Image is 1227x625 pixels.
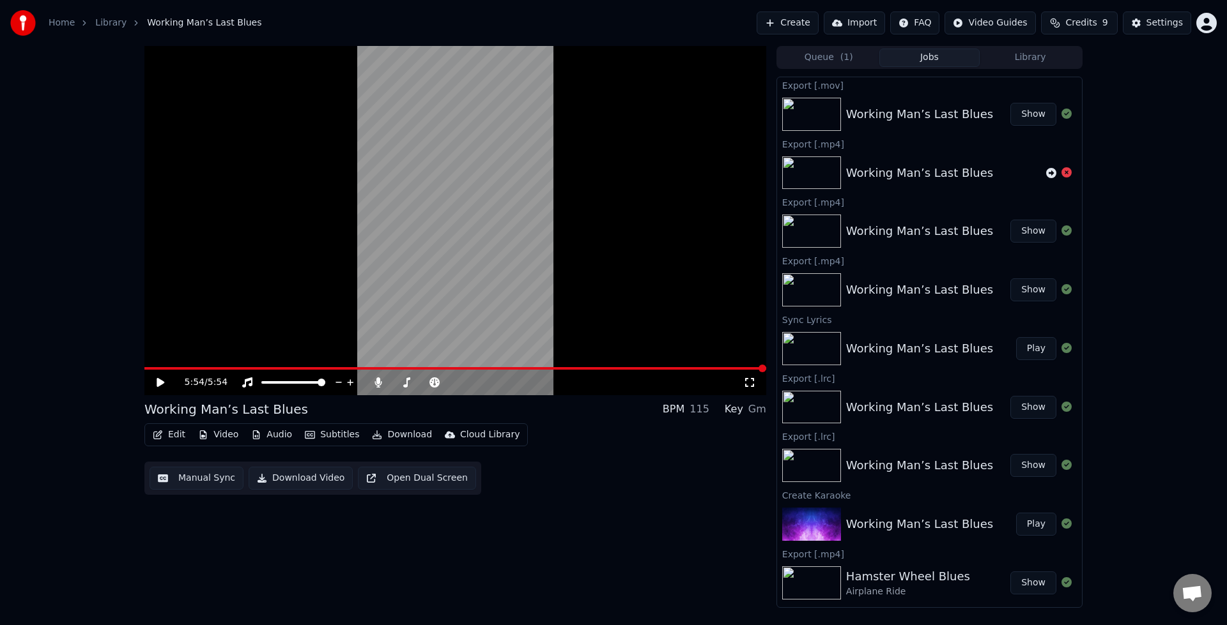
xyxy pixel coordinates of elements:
button: Play [1016,337,1056,360]
button: Show [1010,220,1056,243]
div: Working Man’s Last Blues [846,340,993,358]
span: 9 [1102,17,1108,29]
button: Jobs [879,49,980,67]
div: Open chat [1173,574,1212,612]
button: Audio [246,426,297,444]
button: Play [1016,513,1056,536]
div: / [185,376,215,389]
div: BPM [663,402,684,417]
span: 5:54 [208,376,228,389]
span: ( 1 ) [840,51,853,64]
div: Export [.mp4] [777,194,1082,209]
button: Video Guides [945,11,1035,34]
a: Library [95,17,127,29]
div: Hamster Wheel Blues [846,568,970,585]
button: Show [1010,396,1056,419]
div: Export [.mp4] [777,253,1082,268]
button: Download Video [249,467,353,490]
div: Sync Lyrics [777,312,1082,327]
div: Create Karaoke [777,487,1082,502]
button: Download [367,426,437,444]
button: Create [757,11,819,34]
button: FAQ [890,11,939,34]
button: Open Dual Screen [358,467,476,490]
div: Working Man’s Last Blues [846,456,993,474]
div: Working Man’s Last Blues [846,164,993,182]
button: Show [1010,571,1056,594]
div: Settings [1146,17,1183,29]
img: youka [10,10,36,36]
div: Cloud Library [460,428,520,441]
button: Show [1010,454,1056,477]
div: Sync Lyrics [777,605,1082,620]
nav: breadcrumb [49,17,261,29]
div: Export [.mp4] [777,136,1082,151]
div: Key [725,402,743,417]
div: Export [.mp4] [777,546,1082,561]
button: Show [1010,103,1056,126]
div: Working Man’s Last Blues [846,222,993,240]
button: Import [824,11,885,34]
button: Manual Sync [150,467,243,490]
span: Credits [1065,17,1097,29]
div: Export [.lrc] [777,428,1082,444]
span: 5:54 [185,376,204,389]
button: Settings [1123,11,1191,34]
button: Show [1010,278,1056,301]
div: Export [.lrc] [777,370,1082,386]
div: Working Man’s Last Blues [846,515,993,533]
div: 115 [690,402,709,417]
button: Edit [148,426,190,444]
span: Working Man’s Last Blues [147,17,261,29]
div: Working Man’s Last Blues [144,400,308,418]
div: Gm [748,402,766,417]
div: Airplane Ride [846,585,970,598]
div: Export [.mov] [777,77,1082,93]
a: Home [49,17,75,29]
button: Subtitles [300,426,364,444]
button: Library [980,49,1081,67]
div: Working Man’s Last Blues [846,398,993,416]
div: Working Man’s Last Blues [846,105,993,123]
button: Video [193,426,243,444]
button: Credits9 [1041,11,1118,34]
div: Working Man’s Last Blues [846,281,993,299]
button: Queue [778,49,879,67]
